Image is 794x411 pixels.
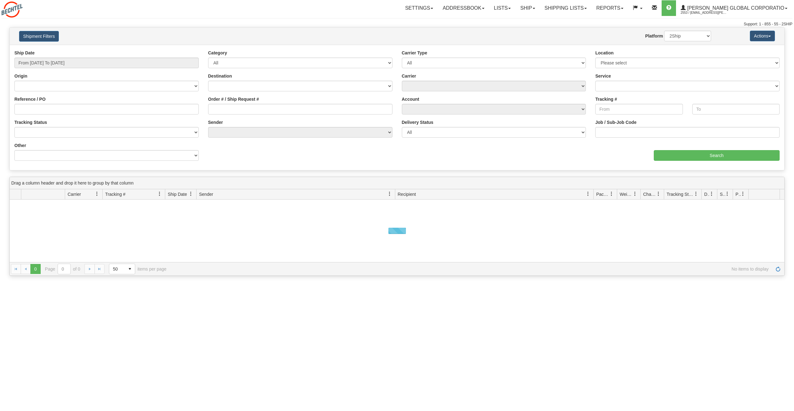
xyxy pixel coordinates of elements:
label: Account [402,96,419,102]
a: Tracking Status filter column settings [691,189,701,199]
label: Destination [208,73,232,79]
span: Ship Date [168,191,187,197]
a: Ship [515,0,540,16]
span: Page sizes drop down [109,264,135,274]
a: Lists [489,0,515,16]
a: Weight filter column settings [630,189,640,199]
span: Packages [596,191,609,197]
a: Delivery Status filter column settings [706,189,717,199]
a: Pickup Status filter column settings [738,189,748,199]
span: select [125,264,135,274]
span: Sender [199,191,213,197]
span: Weight [620,191,633,197]
a: Carrier filter column settings [92,189,102,199]
span: items per page [109,264,166,274]
a: Shipment Issues filter column settings [722,189,733,199]
label: Order # / Ship Request # [208,96,259,102]
a: Refresh [773,264,783,274]
label: Other [14,142,26,149]
div: Support: 1 - 855 - 55 - 2SHIP [2,22,792,27]
img: logo2553.jpg [2,2,23,18]
label: Sender [208,119,223,125]
label: Tracking # [595,96,617,102]
label: Tracking Status [14,119,47,125]
div: grid grouping header [10,177,784,189]
label: Delivery Status [402,119,433,125]
span: Charge [643,191,656,197]
a: Charge filter column settings [653,189,664,199]
input: To [692,104,780,114]
label: Location [595,50,613,56]
a: [PERSON_NAME] Global Corporatio 2553 / [EMAIL_ADDRESS][PERSON_NAME][DOMAIN_NAME] [676,0,792,16]
label: Platform [645,33,663,39]
span: 50 [113,266,121,272]
span: Tracking Status [667,191,694,197]
span: Page 0 [30,264,40,274]
span: No items to display [175,266,769,271]
button: Actions [750,31,775,41]
label: Service [595,73,611,79]
span: [PERSON_NAME] Global Corporatio [686,5,784,11]
span: Page of 0 [45,264,80,274]
span: 2553 / [EMAIL_ADDRESS][PERSON_NAME][DOMAIN_NAME] [681,10,728,16]
span: Carrier [68,191,81,197]
a: Shipping lists [540,0,592,16]
a: Sender filter column settings [384,189,395,199]
span: Delivery Status [704,191,709,197]
a: Ship Date filter column settings [186,189,196,199]
label: Ship Date [14,50,35,56]
iframe: chat widget [780,174,793,237]
label: Job / Sub-Job Code [595,119,636,125]
label: Carrier [402,73,416,79]
span: Recipient [398,191,416,197]
a: Reports [592,0,628,16]
a: Packages filter column settings [606,189,617,199]
a: Tracking # filter column settings [154,189,165,199]
input: From [595,104,683,114]
a: Settings [400,0,438,16]
button: Shipment Filters [19,31,59,42]
span: Shipment Issues [720,191,725,197]
label: Category [208,50,227,56]
a: Recipient filter column settings [583,189,593,199]
label: Carrier Type [402,50,427,56]
label: Reference / PO [14,96,46,102]
a: Addressbook [438,0,489,16]
span: Pickup Status [735,191,741,197]
span: Tracking # [105,191,126,197]
input: Search [654,150,780,161]
label: Origin [14,73,27,79]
